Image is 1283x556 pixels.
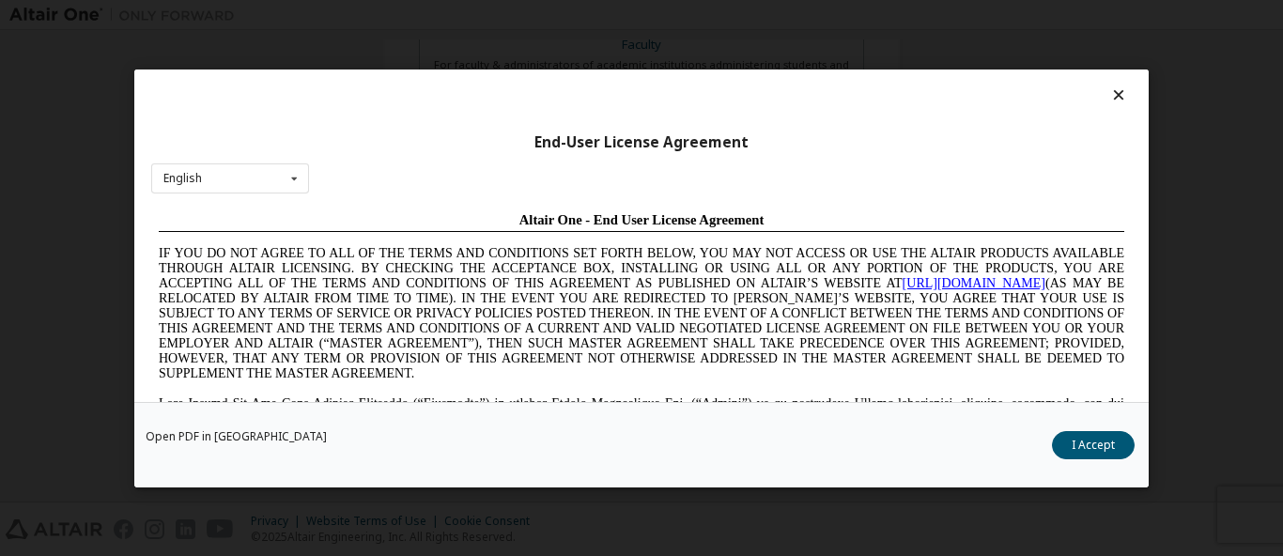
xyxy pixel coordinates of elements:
span: IF YOU DO NOT AGREE TO ALL OF THE TERMS AND CONDITIONS SET FORTH BELOW, YOU MAY NOT ACCESS OR USE... [8,41,973,176]
div: End-User License Agreement [151,132,1132,151]
a: [URL][DOMAIN_NAME] [751,71,894,85]
a: Open PDF in [GEOGRAPHIC_DATA] [146,430,327,441]
span: Altair One - End User License Agreement [368,8,613,23]
span: Lore Ipsumd Sit Ame Cons Adipisc Elitseddo (“Eiusmodte”) in utlabor Etdolo Magnaaliqua Eni. (“Adm... [8,192,973,326]
button: I Accept [1052,430,1135,458]
div: English [163,173,202,184]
